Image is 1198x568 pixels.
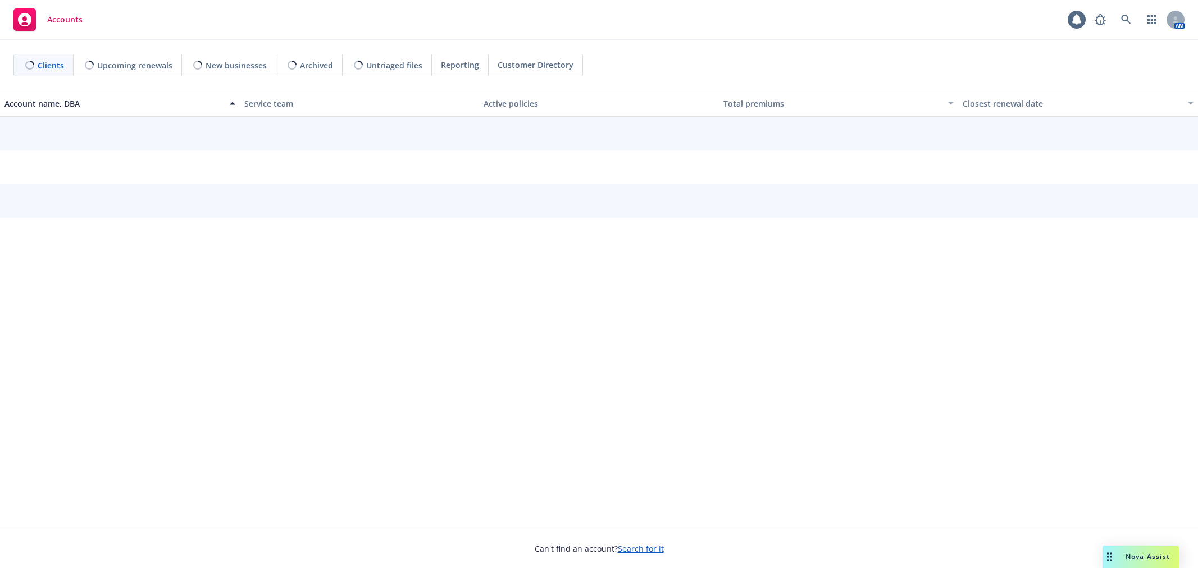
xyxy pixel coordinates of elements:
div: Account name, DBA [4,98,223,109]
span: Nova Assist [1126,552,1170,561]
div: Closest renewal date [963,98,1181,109]
span: Reporting [441,59,479,71]
button: Total premiums [719,90,959,117]
a: Search for it [618,543,664,554]
span: Accounts [47,15,83,24]
div: Service team [244,98,475,109]
div: Drag to move [1103,546,1117,568]
span: Upcoming renewals [97,59,172,71]
a: Report a Bug [1089,8,1112,31]
span: Can't find an account? [535,543,664,555]
span: Archived [300,59,333,71]
span: Customer Directory [498,59,573,71]
span: New businesses [206,59,267,71]
a: Accounts [9,4,87,35]
a: Search [1115,8,1137,31]
button: Nova Assist [1103,546,1179,568]
button: Closest renewal date [958,90,1198,117]
button: Service team [240,90,480,117]
div: Total premiums [723,98,942,109]
div: Active policies [484,98,714,109]
a: Switch app [1141,8,1163,31]
span: Untriaged files [366,59,422,71]
span: Clients [38,59,64,71]
button: Active policies [479,90,719,117]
